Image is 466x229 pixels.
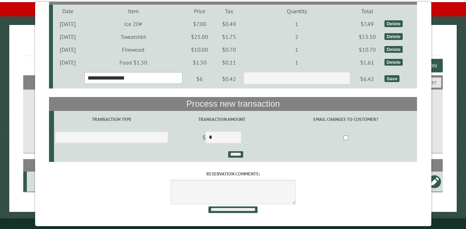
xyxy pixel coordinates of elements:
[183,5,216,17] td: Price
[351,5,383,17] td: Total
[171,116,273,123] label: Transaction Amount
[83,56,183,69] td: Food $1.50
[351,43,383,56] td: $10.70
[183,69,216,89] td: $6
[216,17,242,30] td: $0.49
[49,171,417,177] label: Reservation comments:
[83,30,183,43] td: Sweatshirt
[55,116,168,123] label: Transaction Type
[53,17,83,30] td: [DATE]
[83,17,183,30] td: Ice 20#
[275,116,416,123] label: Email changes to customer?
[384,46,403,53] div: Delete
[27,159,89,172] th: Site
[242,17,351,30] td: 1
[351,69,383,89] td: $6.42
[53,5,83,17] td: Date
[30,178,88,185] div: CampStore
[351,56,383,69] td: $1.61
[242,56,351,69] td: 1
[216,69,242,89] td: $0.42
[49,97,417,111] th: Process new transaction
[53,43,83,56] td: [DATE]
[183,17,216,30] td: $7.00
[53,56,83,69] td: [DATE]
[351,17,383,30] td: $7.49
[23,36,443,56] h1: Reservations
[83,5,183,17] td: Item
[384,59,403,66] div: Delete
[242,43,351,56] td: 1
[53,30,83,43] td: [DATE]
[216,56,242,69] td: $0.11
[242,30,351,43] td: 2
[183,30,216,43] td: $25.00
[351,30,383,43] td: $53.50
[384,20,403,27] div: Delete
[216,43,242,56] td: $0.70
[384,75,399,82] div: Save
[23,75,443,89] h2: Filters
[242,5,351,17] td: Quantity
[183,43,216,56] td: $10.00
[169,128,274,148] td: $
[216,30,242,43] td: $1.75
[183,56,216,69] td: $1.50
[216,5,242,17] td: Tax
[384,33,403,40] div: Delete
[83,43,183,56] td: Firewood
